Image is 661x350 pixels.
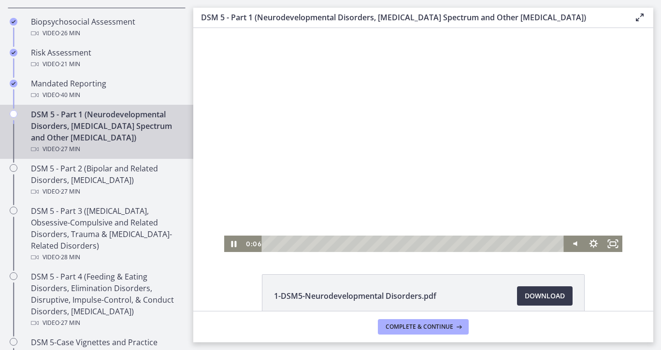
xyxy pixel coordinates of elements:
i: Completed [10,80,17,87]
span: · 40 min [59,89,80,101]
div: Video [31,252,182,263]
div: DSM 5 - Part 3 ([MEDICAL_DATA], Obsessive-Compulsive and Related Disorders, Trauma & [MEDICAL_DAT... [31,205,182,263]
a: Download [517,286,573,306]
span: · 27 min [59,317,80,329]
div: Mandated Reporting [31,78,182,101]
span: · 26 min [59,28,80,39]
i: Completed [10,18,17,26]
div: Biopsychosocial Assessment [31,16,182,39]
span: · 28 min [59,252,80,263]
div: DSM 5 - Part 2 (Bipolar and Related Disorders, [MEDICAL_DATA]) [31,163,182,197]
div: Video [31,186,182,197]
span: 1-DSM5-Neurodevelopmental Disorders.pdf [274,290,436,302]
span: · 27 min [59,143,80,155]
span: Download [525,290,565,302]
button: Complete & continue [378,319,469,335]
span: · 21 min [59,58,80,70]
i: Completed [10,49,17,56]
div: Video [31,143,182,155]
div: Video [31,89,182,101]
span: Complete & continue [386,323,453,331]
div: Video [31,58,182,70]
div: Risk Assessment [31,47,182,70]
div: DSM 5 - Part 1 (Neurodevelopmental Disorders, [MEDICAL_DATA] Spectrum and Other [MEDICAL_DATA]) [31,109,182,155]
iframe: Video Lesson [193,28,653,252]
button: Mute [371,208,390,224]
div: DSM 5 - Part 4 (Feeding & Eating Disorders, Elimination Disorders, Disruptive, Impulse-Control, &... [31,271,182,329]
button: Show settings menu [390,208,410,224]
h3: DSM 5 - Part 1 (Neurodevelopmental Disorders, [MEDICAL_DATA] Spectrum and Other [MEDICAL_DATA]) [201,12,618,23]
div: Video [31,317,182,329]
div: Video [31,28,182,39]
span: · 27 min [59,186,80,197]
button: Fullscreen [410,208,429,224]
